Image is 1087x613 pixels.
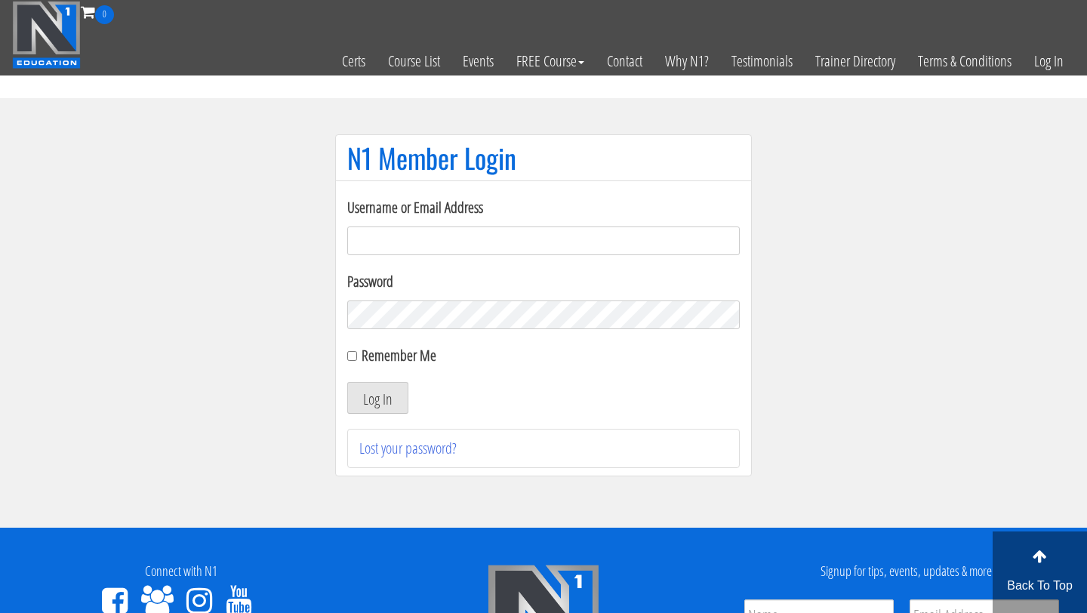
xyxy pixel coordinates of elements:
[804,24,907,98] a: Trainer Directory
[12,1,81,69] img: n1-education
[347,143,740,173] h1: N1 Member Login
[11,564,351,579] h4: Connect with N1
[359,438,457,458] a: Lost your password?
[736,564,1076,579] h4: Signup for tips, events, updates & more
[331,24,377,98] a: Certs
[95,5,114,24] span: 0
[362,345,436,365] label: Remember Me
[347,270,740,293] label: Password
[720,24,804,98] a: Testimonials
[451,24,505,98] a: Events
[347,382,408,414] button: Log In
[505,24,596,98] a: FREE Course
[654,24,720,98] a: Why N1?
[81,2,114,22] a: 0
[907,24,1023,98] a: Terms & Conditions
[347,196,740,219] label: Username or Email Address
[1023,24,1075,98] a: Log In
[596,24,654,98] a: Contact
[377,24,451,98] a: Course List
